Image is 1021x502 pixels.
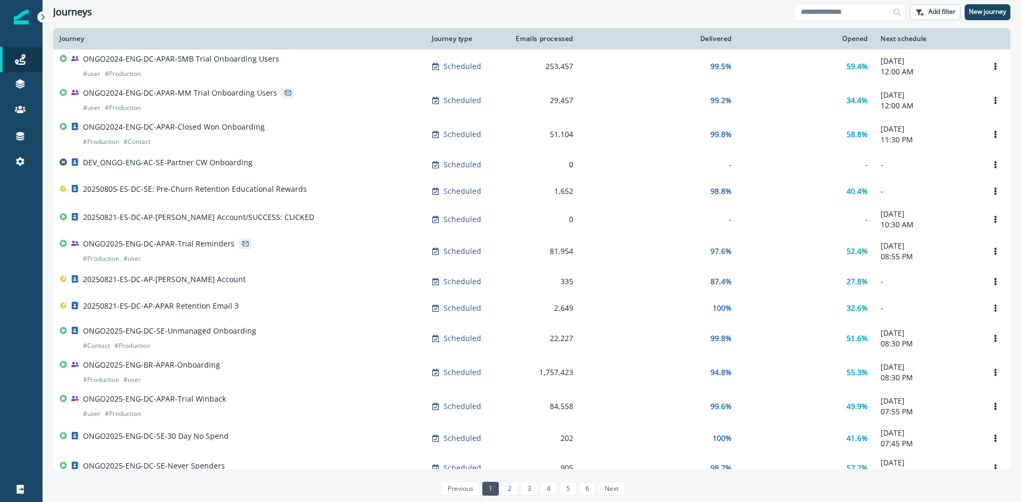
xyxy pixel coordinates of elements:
[53,117,1010,151] a: ONGO2024-ENG-DC-APAR-Closed Won Onboarding#Production#ContactScheduled51,10499.8%58.8%[DATE]11:30...
[53,205,1010,234] a: 20250821-ES-DC-AP-[PERSON_NAME] Account/SUCCESS: CLICKEDScheduled0--[DATE]10:30 AMOptions
[105,69,141,79] p: # Production
[83,54,279,64] p: ONGO2024-ENG-DC-APAR-SMB Trial Onboarding Users
[512,95,573,106] div: 29,457
[53,6,92,18] h1: Journeys
[512,303,573,313] div: 2,649
[847,433,868,444] p: 41.6%
[987,364,1004,380] button: Options
[881,124,974,134] p: [DATE]
[847,463,868,473] p: 57.7%
[521,482,538,496] a: Page 3
[987,430,1004,446] button: Options
[83,212,314,223] p: 20250821-ES-DC-AP-[PERSON_NAME] Account/SUCCESS: CLICKED
[512,367,573,378] div: 1,757,423
[114,341,150,351] p: # Production
[512,214,573,225] div: 0
[83,326,256,336] p: ONGO2025-ENG-DC-SE-Unmanaged Onboarding
[710,333,732,344] p: 99.8%
[53,321,1010,355] a: ONGO2025-ENG-DC-SE-Unmanaged Onboarding#Contact#ProductionScheduled22,22799.8%51.6%[DATE]08:30 PM...
[881,428,974,438] p: [DATE]
[847,186,868,197] p: 40.4%
[512,333,573,344] div: 22,227
[53,234,1010,268] a: ONGO2025-ENG-DC-APAR-Trial Reminders#Production#userScheduled81,95497.6%52.4%[DATE]08:55 PMOptions
[512,433,573,444] div: 202
[123,137,150,147] p: # Contact
[881,241,974,251] p: [DATE]
[987,300,1004,316] button: Options
[105,103,141,113] p: # Production
[83,274,246,285] p: 20250821-ES-DC-AP-[PERSON_NAME] Account
[443,276,481,287] p: Scheduled
[53,295,1010,321] a: 20250821-ES-DC-AP-APAR Retention Email 3Scheduled2,649100%32.6%-Options
[847,367,868,378] p: 55.3%
[53,49,1010,83] a: ONGO2024-ENG-DC-APAR-SMB Trial Onboarding Users#user#ProductionScheduled253,45799.5%59.4%[DATE]12...
[443,433,481,444] p: Scheduled
[443,95,481,106] p: Scheduled
[881,303,974,313] p: -
[710,246,732,257] p: 97.6%
[512,246,573,257] div: 81,954
[881,276,974,287] p: -
[881,66,974,77] p: 12:00 AM
[987,274,1004,290] button: Options
[710,401,732,412] p: 99.6%
[881,56,974,66] p: [DATE]
[443,367,481,378] p: Scheduled
[443,303,481,313] p: Scheduled
[847,129,868,140] p: 58.8%
[83,360,220,370] p: ONGO2025-ENG-BR-APAR-Onboarding
[710,186,732,197] p: 98.8%
[881,396,974,406] p: [DATE]
[83,253,119,264] p: # Production
[443,246,481,257] p: Scheduled
[83,301,239,311] p: 20250821-ES-DC-AP-APAR Retention Email 3
[710,367,732,378] p: 94.8%
[881,219,974,230] p: 10:30 AM
[744,35,868,43] div: Opened
[987,157,1004,173] button: Options
[881,100,974,111] p: 12:00 AM
[847,276,868,287] p: 27.8%
[881,328,974,338] p: [DATE]
[987,460,1004,476] button: Options
[847,95,868,106] p: 34.4%
[987,330,1004,346] button: Options
[53,423,1010,453] a: ONGO2025-ENG-DC-SE-30 Day No SpendScheduled202100%41.6%[DATE]07:45 PMOptions
[512,186,573,197] div: 1,652
[53,268,1010,295] a: 20250821-ES-DC-AP-[PERSON_NAME] AccountScheduled33587.4%27.8%-Options
[847,333,868,344] p: 51.6%
[540,482,557,496] a: Page 4
[579,482,596,496] a: Page 6
[881,209,974,219] p: [DATE]
[598,482,625,496] a: Next page
[443,401,481,412] p: Scheduled
[586,159,732,170] div: -
[586,214,732,225] div: -
[987,211,1004,227] button: Options
[443,463,481,473] p: Scheduled
[881,372,974,383] p: 08:30 PM
[53,178,1010,205] a: 20250805-ES-DC-SE: Pre-Churn Retention Educational RewardsScheduled1,65298.8%40.4%-Options
[965,4,1010,20] button: New journey
[83,184,307,194] p: 20250805-ES-DC-SE: Pre-Churn Retention Educational Rewards
[83,137,119,147] p: # Production
[443,333,481,344] p: Scheduled
[987,183,1004,199] button: Options
[881,457,974,468] p: [DATE]
[83,157,253,168] p: DEV_ONGO-ENG-AC-SE-Partner CW Onboarding
[512,159,573,170] div: 0
[710,95,732,106] p: 99.2%
[847,303,868,313] p: 32.6%
[83,69,101,79] p: # user
[482,482,499,496] a: Page 1 is your current page
[710,276,732,287] p: 87.4%
[710,61,732,72] p: 99.5%
[443,159,481,170] p: Scheduled
[443,186,481,197] p: Scheduled
[987,243,1004,259] button: Options
[559,482,576,496] a: Page 5
[53,151,1010,178] a: DEV_ONGO-ENG-AC-SE-Partner CW OnboardingScheduled0---Options
[83,88,277,98] p: ONGO2024-ENG-DC-APAR-MM Trial Onboarding Users
[14,10,29,24] img: Inflection
[83,375,119,385] p: # Production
